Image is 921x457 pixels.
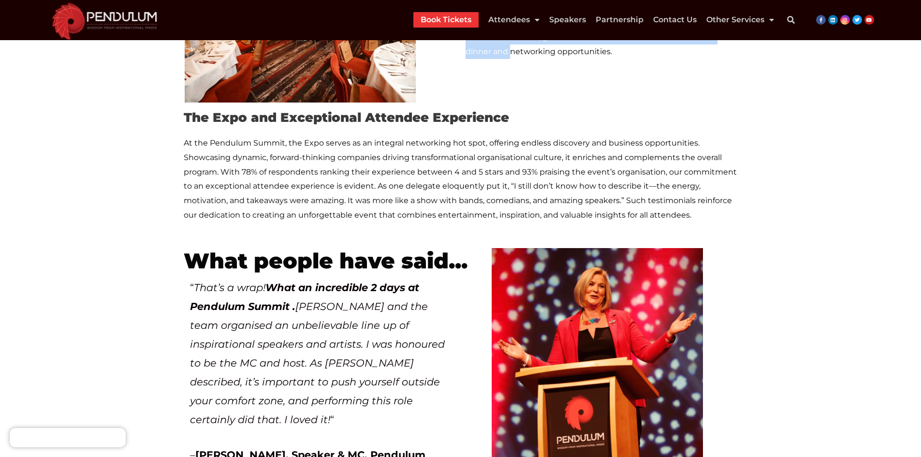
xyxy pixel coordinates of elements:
[190,281,419,312] b: What an incredible 2 days at Pendulum Summit .
[190,281,445,426] i: That’s a wrap! [PERSON_NAME] and the team organised an unbelievable line up of inspirational spea...
[596,12,643,28] a: Partnership
[413,12,774,28] nav: Menu
[190,281,194,294] span: “
[330,413,334,426] span: “
[781,10,801,29] div: Search
[184,110,509,125] span: The Expo and Exceptional Attendee Experience
[10,428,126,447] iframe: Brevo live chat
[421,12,471,28] a: Book Tickets
[184,138,737,220] span: At the Pendulum Summit, the Expo serves as an integral networking hot spot, offering endless disc...
[653,12,697,28] a: Contact Us
[549,12,586,28] a: Speakers
[488,12,540,28] a: Attendees
[706,12,774,28] a: Other Services
[184,248,468,274] b: What people have said...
